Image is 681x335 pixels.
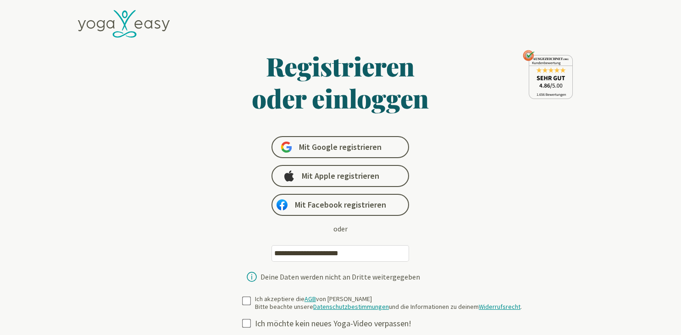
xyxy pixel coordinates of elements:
span: Mit Google registrieren [299,142,382,153]
a: AGB [305,295,316,303]
h1: Registrieren oder einloggen [163,50,518,114]
div: Deine Daten werden nicht an Dritte weitergegeben [260,273,420,280]
a: Mit Google registrieren [271,136,409,158]
div: Ich akzeptiere die von [PERSON_NAME] Bitte beachte unsere und die Informationen zu deinem . [255,295,522,311]
span: Mit Facebook registrieren [295,199,386,210]
div: Ich möchte kein neues Yoga-Video verpassen! [255,319,529,329]
div: oder [333,223,348,234]
a: Mit Facebook registrieren [271,194,409,216]
a: Widerrufsrecht [479,302,520,311]
span: Mit Apple registrieren [302,170,379,181]
a: Mit Apple registrieren [271,165,409,187]
a: Datenschutzbestimmungen [313,302,389,311]
img: ausgezeichnet_seal.png [523,50,573,99]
